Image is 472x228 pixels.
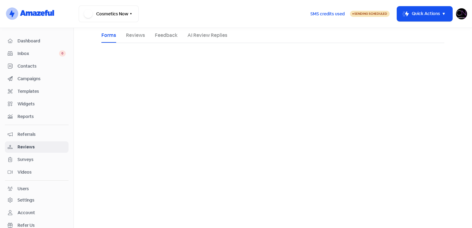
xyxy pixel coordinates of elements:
a: Videos [5,167,69,178]
a: Feedback [155,32,178,39]
a: Users [5,183,69,195]
span: Templates [18,88,66,95]
a: Dashboard [5,35,69,47]
span: Contacts [18,63,66,69]
img: User [456,8,467,19]
span: Referrals [18,131,66,138]
span: 0 [59,50,66,57]
a: Settings [5,195,69,206]
a: Campaigns [5,73,69,85]
a: Reviews [126,32,145,39]
span: Widgets [18,101,66,107]
a: Reports [5,111,69,122]
a: Referrals [5,129,69,140]
span: Surveys [18,156,66,163]
span: Reviews [18,144,66,150]
a: SMS credits used [305,10,350,17]
a: Sending Scheduled [350,10,390,18]
a: Forms [101,32,116,39]
a: Account [5,207,69,218]
a: Surveys [5,154,69,165]
a: Widgets [5,98,69,110]
div: Settings [18,197,34,203]
span: Sending Scheduled [354,12,387,16]
a: Inbox 0 [5,48,69,59]
a: Reviews [5,141,69,153]
span: Campaigns [18,76,66,82]
a: Templates [5,86,69,97]
span: SMS credits used [310,11,345,17]
span: Reports [18,113,66,120]
span: Dashboard [18,38,66,44]
span: Inbox [18,50,59,57]
div: Users [18,186,29,192]
a: Contacts [5,61,69,72]
span: Videos [18,169,66,175]
div: Account [18,210,35,216]
button: Cosmetics Now [79,6,139,22]
button: Quick Actions [397,6,452,21]
a: AI Review Replies [187,32,227,39]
